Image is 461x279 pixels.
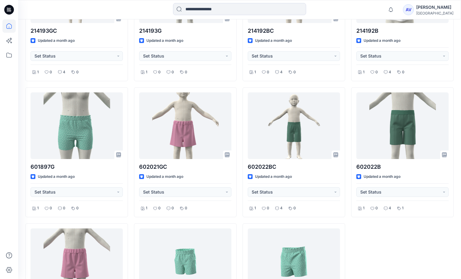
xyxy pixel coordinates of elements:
div: AV [403,4,414,15]
p: Updated a month ago [255,38,292,44]
p: 0 [172,69,174,75]
a: 602022BC [248,92,340,159]
p: 4 [389,205,391,211]
a: 602021GC [139,92,231,159]
div: [PERSON_NAME] [416,4,453,11]
p: 602022BC [248,163,340,171]
p: 0 [50,205,52,211]
p: 4 [389,69,391,75]
p: 1 [37,69,39,75]
a: 601897G [31,92,123,159]
p: 1 [146,205,147,211]
p: 4 [63,69,65,75]
p: Updated a month ago [38,38,75,44]
p: Updated a month ago [146,174,183,180]
p: 4 [280,205,283,211]
p: Updated a month ago [255,174,292,180]
p: 1 [402,205,404,211]
p: 0 [50,69,52,75]
p: 1 [254,205,256,211]
p: 0 [76,205,79,211]
p: Updated a month ago [146,38,183,44]
p: 0 [402,69,404,75]
p: 0 [158,69,161,75]
div: [GEOGRAPHIC_DATA] [416,11,453,15]
p: 214193G [139,27,231,35]
p: 0 [293,205,296,211]
p: 4 [280,69,283,75]
p: Updated a month ago [364,174,401,180]
p: 602022B [356,163,449,171]
p: 214193GC [31,27,123,35]
p: 602021GC [139,163,231,171]
p: 0 [375,69,378,75]
p: 0 [293,69,296,75]
p: 601897G [31,163,123,171]
p: 0 [375,205,378,211]
p: Updated a month ago [38,174,75,180]
p: 1 [363,205,365,211]
p: 1 [37,205,39,211]
p: 0 [63,205,65,211]
p: 0 [172,205,174,211]
p: 1 [146,69,147,75]
p: Updated a month ago [364,38,401,44]
a: 602022B [356,92,449,159]
p: 1 [254,69,256,75]
p: 1 [363,69,365,75]
p: 0 [185,69,187,75]
p: 214192B [356,27,449,35]
p: 0 [185,205,187,211]
p: 0 [76,69,79,75]
p: 0 [267,69,269,75]
p: 214192BC [248,27,340,35]
p: 0 [158,205,161,211]
p: 0 [267,205,269,211]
